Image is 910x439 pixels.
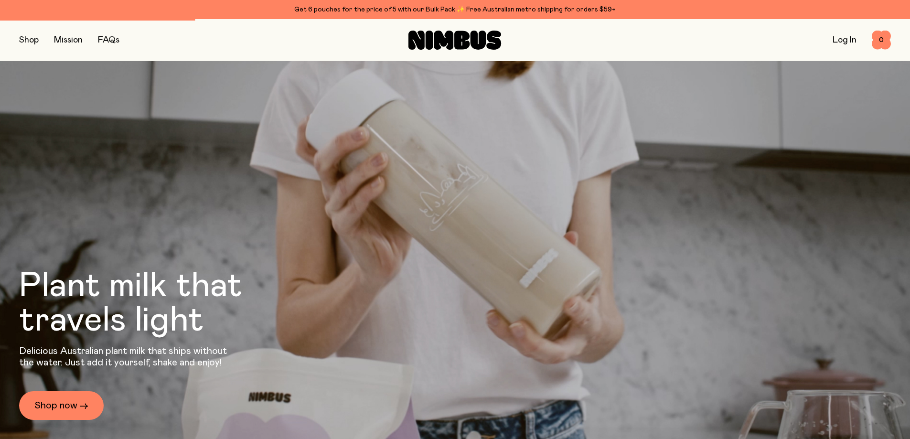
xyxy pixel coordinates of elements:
[54,36,83,44] a: Mission
[19,4,891,15] div: Get 6 pouches for the price of 5 with our Bulk Pack ✨ Free Australian metro shipping for orders $59+
[19,269,294,338] h1: Plant milk that travels light
[19,345,233,368] p: Delicious Australian plant milk that ships without the water. Just add it yourself, shake and enjoy!
[833,36,856,44] a: Log In
[98,36,119,44] a: FAQs
[872,31,891,50] button: 0
[19,391,104,420] a: Shop now →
